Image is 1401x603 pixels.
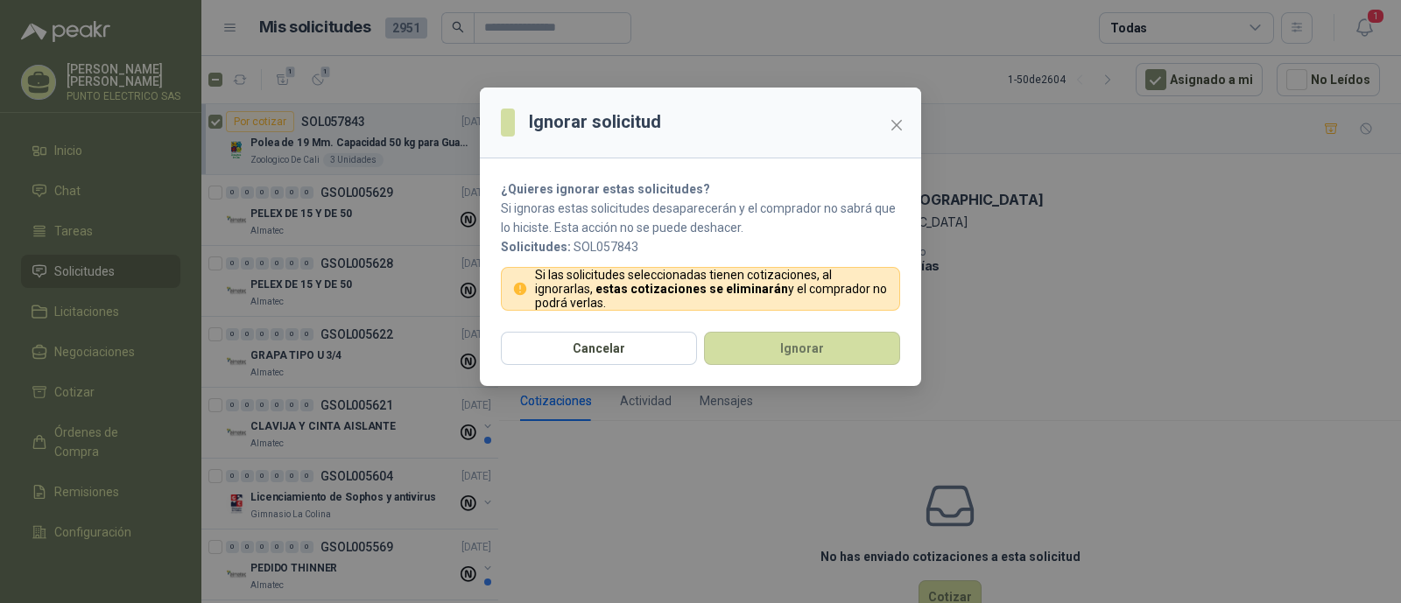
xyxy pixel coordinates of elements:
p: SOL057843 [501,237,900,256]
strong: estas cotizaciones se eliminarán [595,282,788,296]
button: Close [883,111,911,139]
button: Ignorar [704,332,900,365]
b: Solicitudes: [501,240,571,254]
span: close [890,118,904,132]
strong: ¿Quieres ignorar estas solicitudes? [501,182,710,196]
p: Si las solicitudes seleccionadas tienen cotizaciones, al ignorarlas, y el comprador no podrá verlas. [535,268,890,310]
h3: Ignorar solicitud [529,109,661,136]
button: Cancelar [501,332,697,365]
p: Si ignoras estas solicitudes desaparecerán y el comprador no sabrá que lo hiciste. Esta acción no... [501,199,900,237]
